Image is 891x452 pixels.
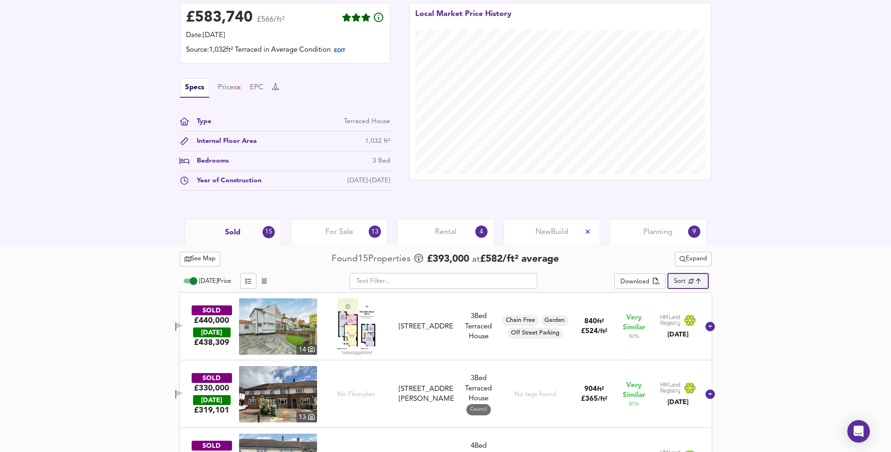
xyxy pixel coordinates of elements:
[705,321,716,332] svg: Show Details
[239,366,317,422] a: property thumbnail 13
[399,322,453,332] div: [STREET_ADDRESS]
[193,327,231,337] div: [DATE]
[194,405,229,415] span: £ 319,101
[675,252,712,266] div: split button
[239,298,317,355] img: property thumbnail
[643,227,673,237] span: Planning
[597,319,604,325] span: ft²
[620,277,649,288] div: Download
[674,277,686,286] div: Sort
[199,278,231,284] span: [DATE] Price
[457,312,500,342] div: 3 Bed Terraced House
[185,254,216,265] span: See Map
[660,382,697,394] img: Land Registry
[584,318,597,325] span: 840
[348,176,390,186] div: [DATE]-[DATE]
[337,298,375,355] img: Floorplan
[680,254,707,265] span: Expand
[541,315,568,326] div: Garden
[337,390,375,399] span: No Floorplan
[192,441,232,451] div: SOLD
[614,273,666,289] button: Download
[372,156,390,166] div: 3 Bed
[629,333,639,340] span: 82 %
[688,226,700,238] div: 9
[194,337,229,348] span: £ 438,309
[507,329,563,337] span: Off Street Parking
[257,16,285,30] span: £566/ft²
[415,9,511,30] div: Local Market Price History
[435,227,457,237] span: Rental
[705,389,716,400] svg: Show Details
[472,255,480,264] span: at
[675,252,712,266] button: Expand
[194,383,229,393] div: £330,000
[186,11,253,25] div: £ 583,740
[475,226,488,238] div: 4
[457,374,500,415] div: 3 Bed Terraced House
[507,327,563,339] div: Off Street Parking
[369,226,381,238] div: 13
[332,253,413,265] div: Found 15 Propert ies
[584,386,597,393] span: 904
[427,252,469,266] span: £ 393,000
[399,384,453,405] div: [STREET_ADDRESS][PERSON_NAME]
[263,226,275,238] div: 15
[218,83,242,93] button: Prices
[193,395,231,405] div: [DATE]
[225,227,240,238] span: Sold
[598,328,607,335] span: / ft²
[180,252,221,266] button: See Map
[189,136,257,146] div: Internal Floor Area
[581,396,607,403] span: £ 365
[541,316,568,325] span: Garden
[614,273,666,289] div: split button
[344,117,390,126] div: Terraced House
[514,390,556,399] div: No tags found
[502,316,539,325] span: Chain Free
[192,305,232,315] div: SOLD
[194,315,229,326] div: £440,000
[466,406,491,413] span: Council
[660,314,697,327] img: Land Registry
[623,313,645,333] span: Very Similar
[239,366,317,422] img: property thumbnail
[660,397,697,407] div: [DATE]
[189,156,229,166] div: Bedrooms
[186,31,384,41] div: Date: [DATE]
[180,78,209,98] button: Specs
[502,315,539,326] div: Chain Free
[180,360,712,428] div: SOLD£330,000 [DATE]£319,101property thumbnail 13 No Floorplan[STREET_ADDRESS][PERSON_NAME]3Bed Te...
[334,48,345,54] span: EDIT
[847,420,870,443] div: Open Intercom Messenger
[597,386,604,392] span: ft²
[189,176,262,186] div: Year of Construction
[660,330,697,339] div: [DATE]
[186,45,384,57] div: Source: 1,032ft² Terraced in Average Condition
[296,412,317,422] div: 13
[667,273,708,289] div: Sort
[581,328,607,335] span: £ 524
[629,400,639,408] span: 81 %
[598,396,607,402] span: / ft²
[365,136,390,146] div: 1,032 ft²
[192,373,232,383] div: SOLD
[349,273,537,289] input: Text Filter...
[535,227,568,237] span: New Build
[325,227,353,237] span: For Sale
[296,344,317,355] div: 14
[239,298,317,355] a: property thumbnail 14
[623,381,645,400] span: Very Similar
[480,254,559,264] span: £ 582 / ft² average
[180,293,712,360] div: SOLD£440,000 [DATE]£438,309property thumbnail 14 Floorplan[STREET_ADDRESS]3Bed Terraced HouseChai...
[250,83,263,93] button: EPC
[189,117,211,126] div: Type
